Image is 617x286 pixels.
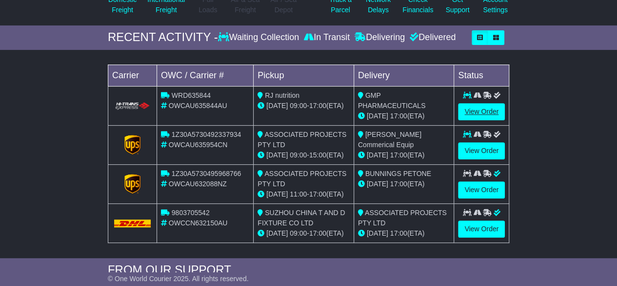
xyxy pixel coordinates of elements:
[354,65,454,86] td: Delivery
[258,228,350,239] div: - (ETA)
[258,209,345,227] span: SUZHOU CHINA T AND D FIXTURE CO LTD
[114,220,151,227] img: DHL.png
[172,209,210,217] span: 9803705542
[108,30,218,44] div: RECENT ACTIVITY -
[309,229,326,237] span: 17:00
[172,131,241,138] span: 1Z30A5730492337934
[258,170,346,188] span: ASSOCIATED PROJECTS PTY LTD
[358,131,421,149] span: [PERSON_NAME] Commerical Equip
[309,190,326,198] span: 17:00
[266,151,288,159] span: [DATE]
[367,180,388,188] span: [DATE]
[390,180,407,188] span: 17:00
[218,32,301,43] div: Waiting Collection
[458,220,505,238] a: View Order
[458,181,505,198] a: View Order
[266,229,288,237] span: [DATE]
[114,102,151,111] img: HiTrans.png
[254,65,354,86] td: Pickup
[290,102,307,110] span: 09:00
[290,229,307,237] span: 09:00
[458,103,505,120] a: View Order
[367,229,388,237] span: [DATE]
[157,65,253,86] td: OWC / Carrier #
[265,91,299,99] span: RJ nutrition
[309,102,326,110] span: 17:00
[454,65,509,86] td: Status
[358,228,450,239] div: (ETA)
[309,151,326,159] span: 15:00
[358,150,450,160] div: (ETA)
[169,219,228,227] span: OWCCN632150AU
[367,151,388,159] span: [DATE]
[266,102,288,110] span: [DATE]
[169,141,228,149] span: OWCAU635954CN
[458,142,505,159] a: View Order
[390,112,407,120] span: 17:00
[365,170,431,177] span: BUNNINGS PETONE
[172,170,241,177] span: 1Z30A5730495968766
[358,111,450,121] div: (ETA)
[301,32,352,43] div: In Transit
[390,151,407,159] span: 17:00
[169,180,227,188] span: OWCAU632088NZ
[290,190,307,198] span: 11:00
[258,150,350,160] div: - (ETA)
[352,32,407,43] div: Delivering
[258,131,346,149] span: ASSOCIATED PROJECTS PTY LTD
[358,179,450,189] div: (ETA)
[108,65,157,86] td: Carrier
[358,209,447,227] span: ASSOCIATED PROJECTS PTY LTD
[266,190,288,198] span: [DATE]
[390,229,407,237] span: 17:00
[124,174,141,194] img: GetCarrierServiceLogo
[367,112,388,120] span: [DATE]
[124,135,141,154] img: GetCarrierServiceLogo
[108,275,249,283] span: © One World Courier 2025. All rights reserved.
[290,151,307,159] span: 09:00
[258,101,350,111] div: - (ETA)
[358,91,425,110] span: GMP PHARMACEUTICALS
[172,91,211,99] span: WRD635844
[108,263,509,277] div: FROM OUR SUPPORT
[407,32,456,43] div: Delivered
[258,189,350,199] div: - (ETA)
[169,102,227,110] span: OWCAU635844AU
